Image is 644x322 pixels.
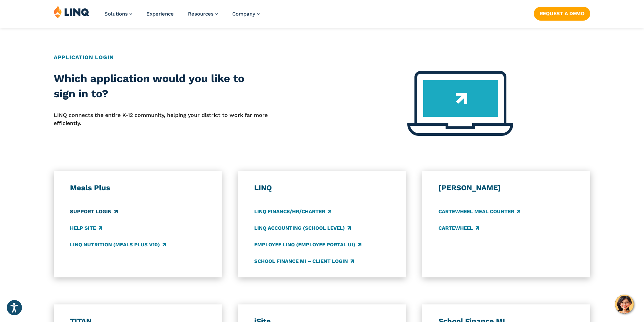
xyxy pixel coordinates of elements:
[254,183,390,193] h3: LINQ
[54,53,590,61] h2: Application Login
[254,241,361,248] a: Employee LINQ (Employee Portal UI)
[146,11,174,17] a: Experience
[438,208,520,215] a: CARTEWHEEL Meal Counter
[615,295,634,314] button: Hello, have a question? Let’s chat.
[54,111,268,128] p: LINQ connects the entire K‑12 community, helping your district to work far more efficiently.
[232,11,255,17] span: Company
[438,183,574,193] h3: [PERSON_NAME]
[70,208,118,215] a: Support Login
[104,5,260,28] nav: Primary Navigation
[188,11,214,17] span: Resources
[534,7,590,20] a: Request a Demo
[254,224,351,232] a: LINQ Accounting (school level)
[104,11,132,17] a: Solutions
[232,11,260,17] a: Company
[70,241,166,248] a: LINQ Nutrition (Meals Plus v10)
[534,5,590,20] nav: Button Navigation
[254,208,331,215] a: LINQ Finance/HR/Charter
[188,11,218,17] a: Resources
[70,224,102,232] a: Help Site
[254,257,354,265] a: School Finance MI – Client Login
[70,183,206,193] h3: Meals Plus
[54,71,268,102] h2: Which application would you like to sign in to?
[54,5,90,18] img: LINQ | K‑12 Software
[104,11,128,17] span: Solutions
[438,224,479,232] a: CARTEWHEEL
